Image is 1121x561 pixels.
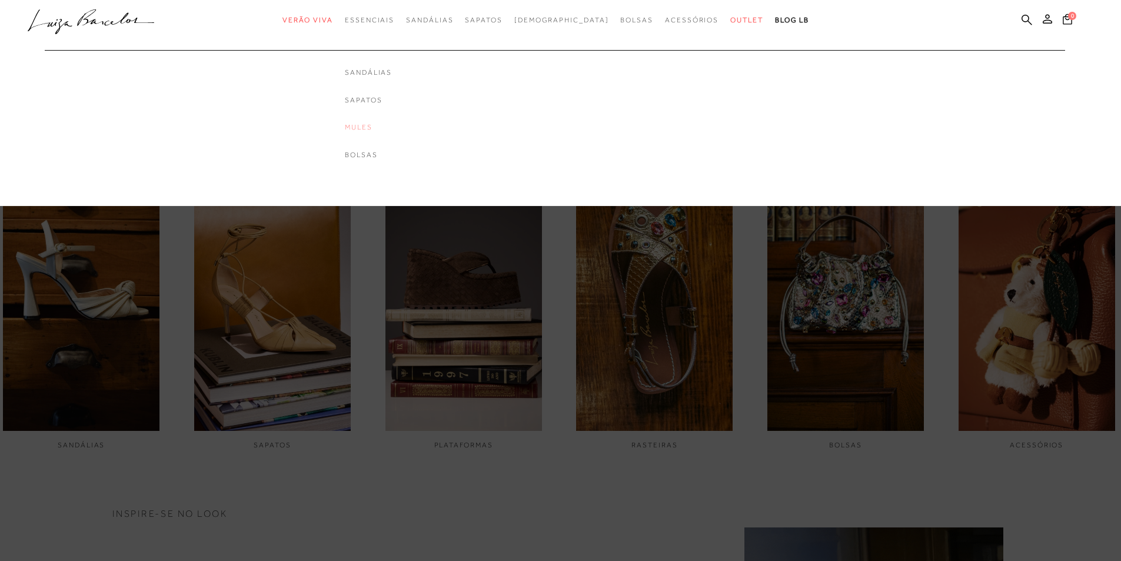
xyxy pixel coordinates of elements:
a: noSubCategoriesText [514,9,609,31]
span: Sandálias [406,16,453,24]
span: [DEMOGRAPHIC_DATA] [514,16,609,24]
a: noSubCategoriesText [345,122,392,132]
span: BLOG LB [775,16,809,24]
a: categoryNavScreenReaderText [620,9,653,31]
a: categoryNavScreenReaderText [345,9,394,31]
a: categoryNavScreenReaderText [282,9,333,31]
span: Sapatos [465,16,502,24]
a: categoryNavScreenReaderText [465,9,502,31]
a: categoryNavScreenReaderText [730,9,763,31]
span: Essenciais [345,16,394,24]
span: Verão Viva [282,16,333,24]
span: Bolsas [620,16,653,24]
a: noSubCategoriesText [345,95,392,105]
span: Outlet [730,16,763,24]
a: categoryNavScreenReaderText [406,9,453,31]
span: 0 [1068,12,1076,20]
a: noSubCategoriesText [345,150,392,160]
span: Acessórios [665,16,718,24]
a: noSubCategoriesText [345,68,392,78]
a: BLOG LB [775,9,809,31]
a: categoryNavScreenReaderText [665,9,718,31]
button: 0 [1059,13,1076,29]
